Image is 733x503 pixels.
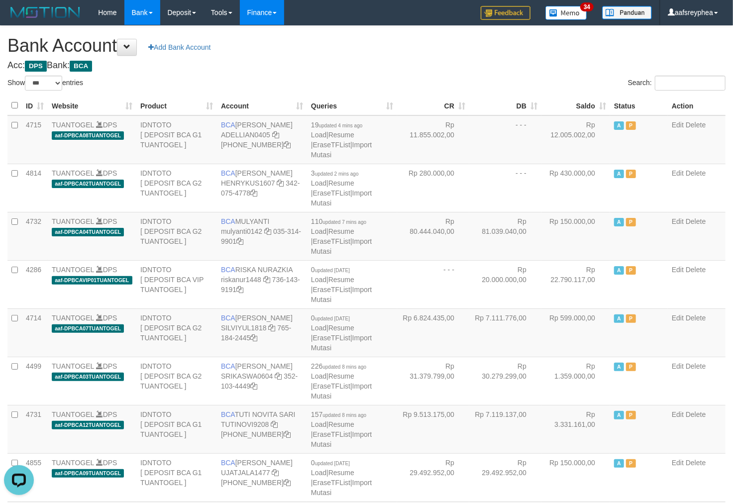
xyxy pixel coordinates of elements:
[672,410,684,418] a: Edit
[311,410,372,448] span: | | |
[311,227,326,235] a: Load
[469,308,541,357] td: Rp 7.111.776,00
[311,314,350,322] span: 0
[52,324,124,333] span: aaf-DPBCA07TUANTOGEL
[7,76,83,91] label: Show entries
[313,334,350,342] a: EraseTFList
[541,212,610,260] td: Rp 150.000,00
[311,372,326,380] a: Load
[136,164,217,212] td: IDNTOTO [ DEPOSIT BCA G2 TUANTOGEL ]
[311,459,372,497] span: | | |
[541,96,610,115] th: Saldo: activate to sort column ascending
[626,363,636,371] span: Paused
[322,412,366,418] span: updated 8 mins ago
[48,357,136,405] td: DPS
[614,266,624,275] span: Active
[284,430,291,438] a: Copy 5665095298 to clipboard
[22,260,48,308] td: 4286
[626,459,636,468] span: Paused
[217,164,307,212] td: [PERSON_NAME] 342-075-4778
[250,334,257,342] a: Copy 7651842445 to clipboard
[263,276,270,284] a: Copy riskanur1448 to clipboard
[469,96,541,115] th: DB: activate to sort column ascending
[328,372,354,380] a: Resume
[48,115,136,164] td: DPS
[52,276,132,285] span: aaf-DPBCAVIP01TUANTOGEL
[626,314,636,323] span: Paused
[22,96,48,115] th: ID: activate to sort column ascending
[397,453,469,502] td: Rp 29.492.952,00
[610,96,668,115] th: Status
[217,357,307,405] td: [PERSON_NAME] 352-103-4449
[469,357,541,405] td: Rp 30.279.299,00
[313,479,350,487] a: EraseTFList
[626,266,636,275] span: Paused
[469,405,541,453] td: Rp 7.119.137,00
[626,121,636,130] span: Paused
[221,362,235,370] span: BCA
[313,382,350,390] a: EraseTFList
[311,362,372,400] span: | | |
[52,314,94,322] a: TUANTOGEL
[614,363,624,371] span: Active
[221,372,273,380] a: SRIKASWA0604
[52,266,94,274] a: TUANTOGEL
[250,189,257,197] a: Copy 3420754778 to clipboard
[686,314,706,322] a: Delete
[686,362,706,370] a: Delete
[136,96,217,115] th: Product: activate to sort column ascending
[313,430,350,438] a: EraseTFList
[311,469,326,477] a: Load
[311,286,372,303] a: Import Mutasi
[311,334,372,352] a: Import Mutasi
[469,212,541,260] td: Rp 81.039.040,00
[311,121,362,129] span: 19
[4,4,34,34] button: Open LiveChat chat widget
[313,237,350,245] a: EraseTFList
[328,469,354,477] a: Resume
[48,453,136,502] td: DPS
[311,266,372,303] span: | | |
[311,276,326,284] a: Load
[672,266,684,274] a: Edit
[22,453,48,502] td: 4855
[264,227,271,235] a: Copy mulyanti0142 to clipboard
[22,308,48,357] td: 4714
[284,141,291,149] a: Copy 5655032115 to clipboard
[25,61,47,72] span: DPS
[626,411,636,419] span: Paused
[52,459,94,467] a: TUANTOGEL
[614,411,624,419] span: Active
[397,96,469,115] th: CR: activate to sort column ascending
[221,131,270,139] a: ADELLIAN0405
[328,227,354,235] a: Resume
[221,217,235,225] span: BCA
[136,115,217,164] td: IDNTOTO [ DEPOSIT BCA G1 TUANTOGEL ]
[541,453,610,502] td: Rp 150.000,00
[307,96,397,115] th: Queries: activate to sort column ascending
[469,115,541,164] td: - - -
[221,276,261,284] a: riskanur1448
[668,96,726,115] th: Action
[311,169,372,207] span: | | |
[311,217,372,255] span: | | |
[686,410,706,418] a: Delete
[686,121,706,129] a: Delete
[686,266,706,274] a: Delete
[672,459,684,467] a: Edit
[322,219,366,225] span: updated 7 mins ago
[236,237,243,245] a: Copy 0353149901 to clipboard
[217,115,307,164] td: [PERSON_NAME] [PHONE_NUMBER]
[221,420,269,428] a: TUTINOVI9208
[311,314,372,352] span: | | |
[397,212,469,260] td: Rp 80.444.040,00
[272,131,279,139] a: Copy ADELLIAN0405 to clipboard
[236,286,243,294] a: Copy 7361439191 to clipboard
[284,479,291,487] a: Copy 4062238953 to clipboard
[136,308,217,357] td: IDNTOTO [ DEPOSIT BCA G2 TUANTOGEL ]
[272,469,279,477] a: Copy UJATJALA1477 to clipboard
[221,314,235,322] span: BCA
[25,76,62,91] select: Showentries
[580,2,594,11] span: 34
[311,169,359,177] span: 3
